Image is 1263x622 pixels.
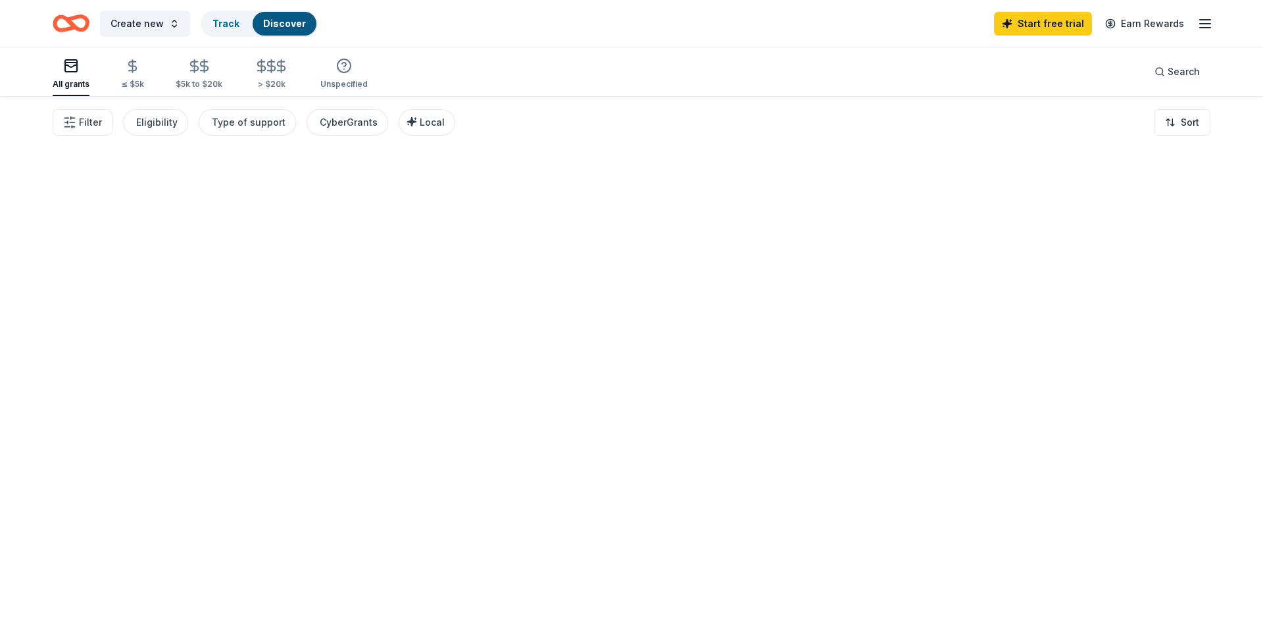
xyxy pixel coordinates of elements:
button: $5k to $20k [176,53,222,96]
div: Eligibility [136,115,178,130]
div: All grants [53,79,89,90]
span: Sort [1181,115,1199,130]
a: Earn Rewards [1097,12,1192,36]
button: Search [1144,59,1210,85]
button: Eligibility [123,109,188,136]
div: $5k to $20k [176,79,222,90]
div: > $20k [254,79,289,90]
div: ≤ $5k [121,79,144,90]
a: Home [53,8,89,39]
button: Create new [100,11,190,37]
button: Unspecified [320,53,368,96]
button: Sort [1154,109,1210,136]
button: > $20k [254,53,289,96]
div: Type of support [212,115,285,130]
button: TrackDiscover [201,11,318,37]
a: Start free trial [994,12,1092,36]
a: Track [212,18,239,29]
span: Local [420,117,445,128]
span: Search [1168,64,1200,80]
button: Filter [53,109,112,136]
span: Filter [79,115,102,130]
button: Type of support [199,109,296,136]
button: CyberGrants [307,109,388,136]
span: Create new [111,16,164,32]
button: ≤ $5k [121,53,144,96]
div: Unspecified [320,79,368,90]
button: Local [399,109,455,136]
a: Discover [263,18,306,29]
div: CyberGrants [320,115,378,130]
button: All grants [53,53,89,96]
